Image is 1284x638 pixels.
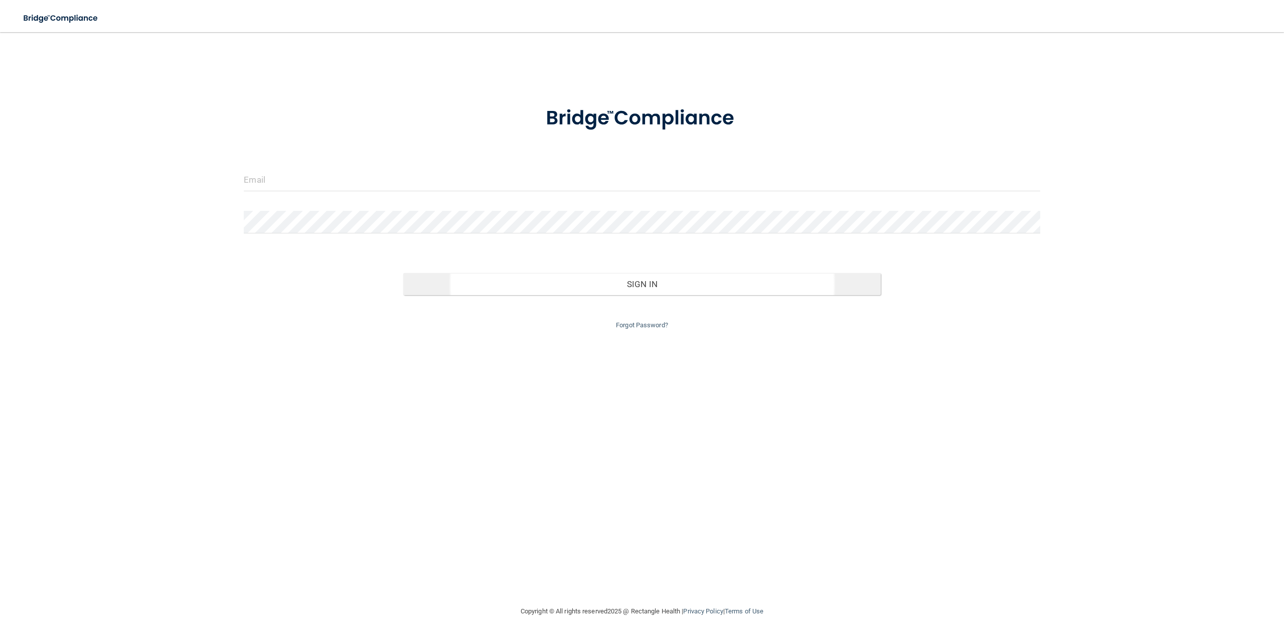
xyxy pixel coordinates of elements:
[403,273,881,295] button: Sign In
[525,92,759,145] img: bridge_compliance_login_screen.278c3ca4.svg
[1110,567,1272,607] iframe: Drift Widget Chat Controller
[459,595,825,627] div: Copyright © All rights reserved 2025 @ Rectangle Health | |
[616,321,668,329] a: Forgot Password?
[725,607,763,615] a: Terms of Use
[244,169,1040,191] input: Email
[683,607,723,615] a: Privacy Policy
[15,8,107,29] img: bridge_compliance_login_screen.278c3ca4.svg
